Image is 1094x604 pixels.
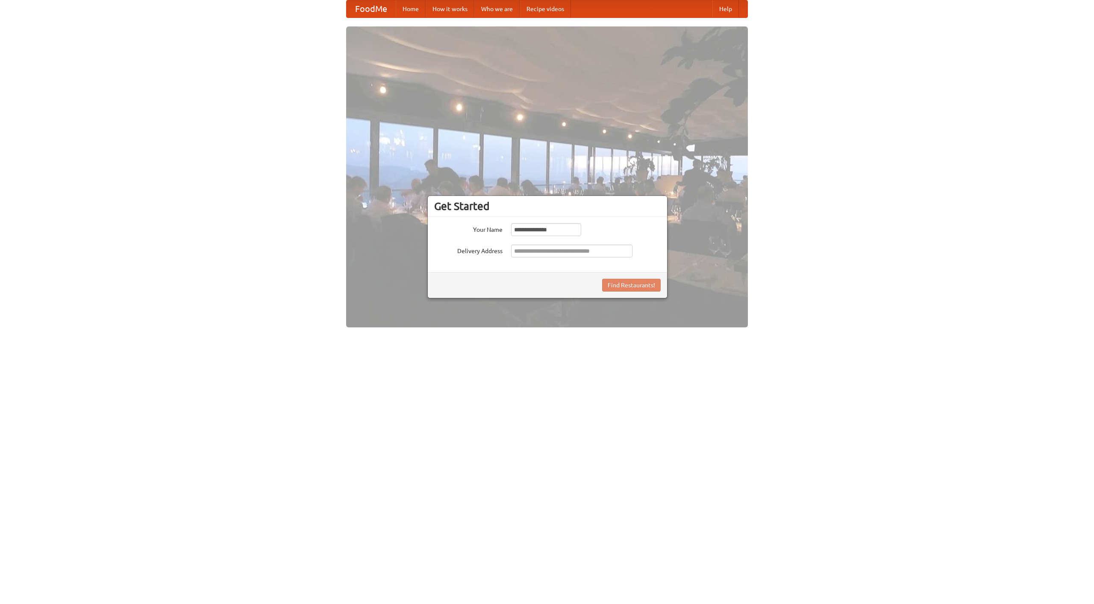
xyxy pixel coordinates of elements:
a: Recipe videos [520,0,571,18]
label: Your Name [434,223,503,234]
a: Home [396,0,426,18]
h3: Get Started [434,200,661,213]
a: Help [712,0,739,18]
a: How it works [426,0,474,18]
label: Delivery Address [434,245,503,255]
a: Who we are [474,0,520,18]
button: Find Restaurants! [602,279,661,292]
a: FoodMe [347,0,396,18]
